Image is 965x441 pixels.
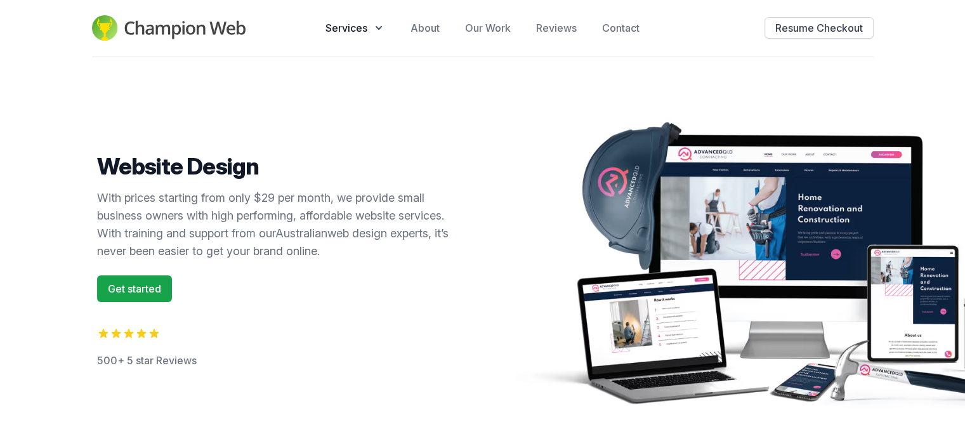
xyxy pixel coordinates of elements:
h2: Website Design [97,154,452,179]
a: Our Work [465,20,511,36]
p: With prices starting from only $29 per month, we provide small business owners with high performi... [97,189,452,260]
a: About [410,20,440,36]
a: Reviews [536,20,577,36]
img: Champion Web [92,15,246,41]
span: 500+ 5 star Reviews [97,354,197,367]
a: Get started [97,275,172,302]
button: Services [325,20,385,36]
a: Contact [602,20,640,36]
button: Resume Checkout [765,17,874,39]
span: Services [325,20,367,36]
